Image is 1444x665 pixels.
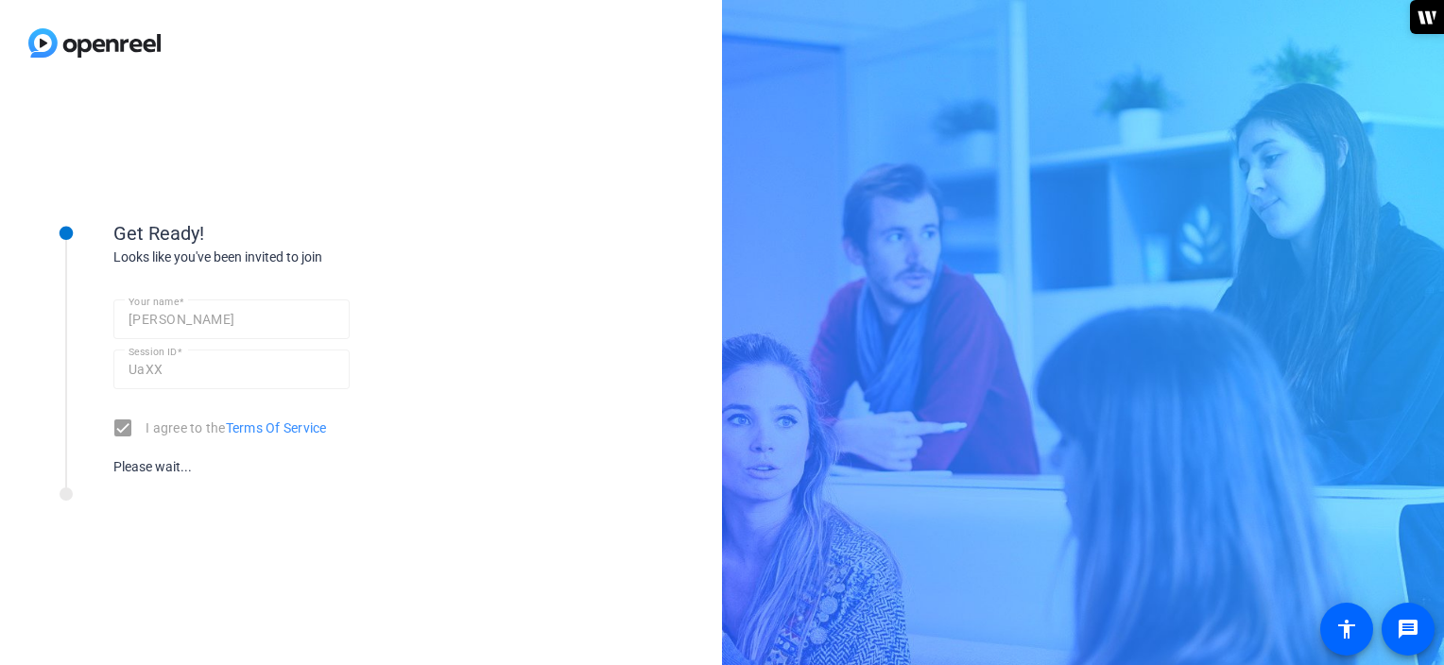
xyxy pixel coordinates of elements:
[113,457,350,477] div: Please wait...
[129,346,177,357] mat-label: Session ID
[113,247,491,267] div: Looks like you've been invited to join
[1397,618,1419,640] mat-icon: message
[1335,618,1358,640] mat-icon: accessibility
[129,296,179,307] mat-label: Your name
[113,219,491,247] div: Get Ready!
